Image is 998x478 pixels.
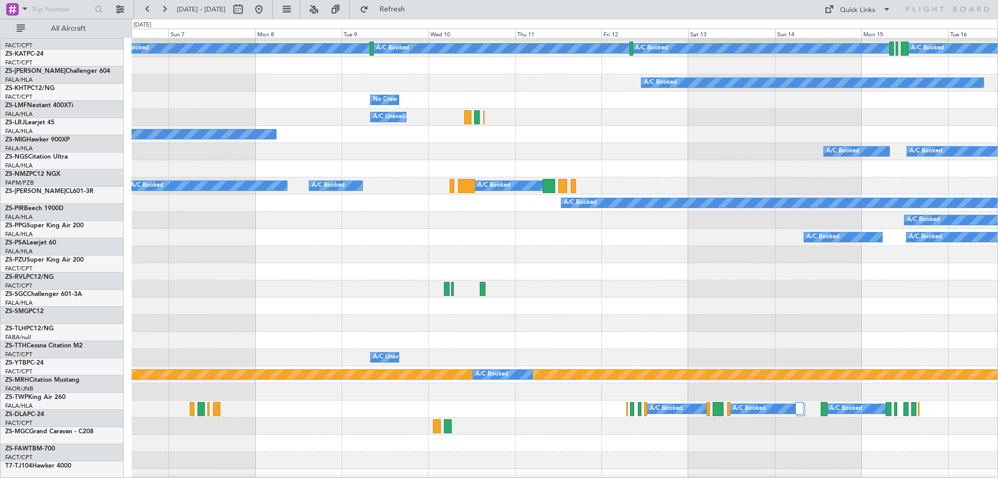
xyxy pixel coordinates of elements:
[5,110,33,118] a: FALA/HLA
[168,29,255,38] div: Sun 7
[5,343,27,349] span: ZS-TTH
[5,291,82,298] a: ZS-SGCChallenger 601-3A
[909,229,942,245] div: A/C Booked
[5,257,27,263] span: ZS-PZU
[355,1,417,18] button: Refresh
[5,411,44,418] a: ZS-DLAPC-24
[688,29,775,38] div: Sat 13
[644,75,677,91] div: A/C Booked
[5,326,26,332] span: ZS-TLH
[5,326,54,332] a: ZS-TLHPC12/NG
[5,463,32,469] span: T7-TJ104
[5,411,27,418] span: ZS-DLA
[32,2,91,17] input: Trip Number
[5,68,110,74] a: ZS-[PERSON_NAME]Challenger 604
[5,102,73,109] a: ZS-LMFNextant 400XTi
[5,127,33,135] a: FALA/HLA
[342,29,428,38] div: Tue 9
[635,41,668,56] div: A/C Booked
[5,429,29,435] span: ZS-MGC
[177,5,226,14] span: [DATE] - [DATE]
[5,257,84,263] a: ZS-PZUSuper King Air 200
[5,360,44,366] a: ZS-YTBPC-24
[826,144,859,159] div: A/C Booked
[5,377,29,383] span: ZS-MRH
[5,51,27,57] span: ZS-KAT
[5,343,83,349] a: ZS-TTHCessna Citation M2
[428,29,515,38] div: Wed 10
[5,351,32,358] a: FACT/CPT
[373,109,416,125] div: A/C Unavailable
[5,85,27,92] span: ZS-KHT
[5,188,65,195] span: ZS-[PERSON_NAME]
[601,29,688,38] div: Fri 12
[5,394,28,401] span: ZS-TWP
[775,29,862,38] div: Sun 14
[255,29,342,38] div: Mon 8
[5,274,26,280] span: ZS-RVL
[5,308,29,315] span: ZS-SMG
[5,446,29,452] span: ZS-FAW
[5,76,33,84] a: FALA/HLA
[5,282,32,290] a: FACT/CPT
[5,51,44,57] a: ZS-KATPC-24
[5,248,33,255] a: FALA/HLA
[5,385,33,393] a: FAOR/JNB
[5,240,56,246] a: ZS-PSALearjet 60
[5,120,55,126] a: ZS-LRJLearjet 45
[130,178,163,193] div: A/C Booked
[5,265,32,273] a: FACT/CPT
[478,178,510,193] div: A/C Booked
[373,92,397,108] div: No Crew
[5,205,24,212] span: ZS-PIR
[5,205,63,212] a: ZS-PIRBeech 1900D
[376,41,409,56] div: A/C Booked
[861,29,948,38] div: Mon 15
[5,402,33,410] a: FALA/HLA
[5,454,32,461] a: FACT/CPT
[5,419,32,427] a: FACT/CPT
[911,41,944,56] div: A/C Booked
[11,20,113,37] button: All Aircraft
[5,154,28,160] span: ZS-NGS
[371,6,414,13] span: Refresh
[5,85,55,92] a: ZS-KHTPC12/NG
[5,171,60,177] a: ZS-NMZPC12 NGX
[5,59,32,67] a: FACT/CPT
[5,213,33,221] a: FALA/HLA
[5,223,84,229] a: ZS-PPGSuper King Air 200
[830,401,862,417] div: A/C Booked
[27,25,110,32] span: All Aircraft
[5,377,80,383] a: ZS-MRHCitation Mustang
[910,144,942,159] div: A/C Booked
[5,42,32,49] a: FACT/CPT
[819,1,896,18] button: Quick Links
[5,137,70,143] a: ZS-MIGHawker 900XP
[650,401,682,417] div: A/C Booked
[5,137,27,143] span: ZS-MIG
[5,223,27,229] span: ZS-PPG
[5,102,27,109] span: ZS-LMF
[5,240,27,246] span: ZS-PSA
[5,463,71,469] a: T7-TJ104Hawker 4000
[733,401,766,417] div: A/C Booked
[5,230,33,238] a: FALA/HLA
[373,350,416,365] div: A/C Unavailable
[5,68,65,74] span: ZS-[PERSON_NAME]
[515,29,602,38] div: Thu 11
[564,195,597,211] div: A/C Booked
[5,274,54,280] a: ZS-RVLPC12/NG
[5,291,27,298] span: ZS-SGC
[116,41,149,56] div: A/C Booked
[907,212,940,228] div: A/C Booked
[5,171,29,177] span: ZS-NMZ
[5,93,32,101] a: FACT/CPT
[5,446,55,452] a: ZS-FAWTBM-700
[312,178,345,193] div: A/C Booked
[134,21,151,30] div: [DATE]
[476,367,508,382] div: A/C Booked
[5,333,31,341] a: FABA/null
[5,308,44,315] a: ZS-SMGPC12
[5,360,27,366] span: ZS-YTB
[5,429,94,435] a: ZS-MGCGrand Caravan - C208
